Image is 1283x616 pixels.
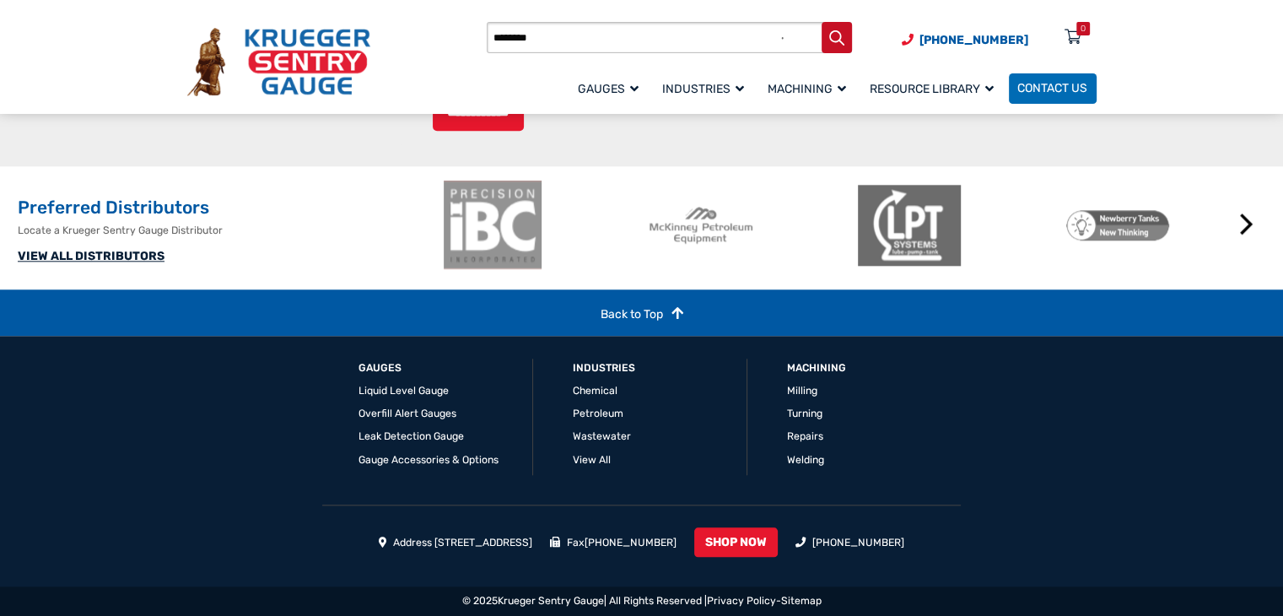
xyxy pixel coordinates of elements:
[1230,208,1264,241] button: Next
[861,71,1009,105] a: Resource Library
[578,82,639,96] span: Gauges
[569,71,654,105] a: Gauges
[550,535,677,550] li: Fax
[187,28,370,95] img: Krueger Sentry Gauge
[870,82,994,96] span: Resource Library
[787,454,824,466] a: Welding
[573,408,623,419] a: Petroleum
[358,430,464,442] a: Leak Detection Gauge
[573,361,635,376] a: Industries
[787,408,822,419] a: Turning
[787,430,823,442] a: Repairs
[650,181,753,269] img: McKinney Petroleum Equipment
[18,223,434,238] p: Locate a Krueger Sentry Gauge Distributor
[358,361,402,376] a: GAUGES
[379,535,533,550] li: Address [STREET_ADDRESS]
[573,430,631,442] a: Wastewater
[787,361,846,376] a: Machining
[694,527,778,557] a: SHOP NOW
[707,595,776,607] a: Privacy Policy
[573,454,611,466] a: View All
[781,595,822,607] a: Sitemap
[812,537,904,548] a: [PHONE_NUMBER]
[858,181,962,269] img: LPT
[662,82,744,96] span: Industries
[1066,181,1170,269] img: Newberry Tanks
[841,278,858,295] button: 2 of 2
[358,408,456,419] a: Overfill Alert Gauges
[787,385,817,397] a: Milling
[358,454,499,466] a: Gauge Accessories & Options
[1081,22,1086,35] div: 0
[866,278,883,295] button: 3 of 2
[902,31,1028,49] a: Phone Number (920) 434-8860
[18,196,434,219] h2: Preferred Distributors
[822,22,853,53] button: Search
[498,595,604,607] a: Krueger Sentry Gauge
[919,33,1028,47] span: [PHONE_NUMBER]
[816,278,833,295] button: 1 of 2
[759,71,861,105] a: Machining
[573,385,617,397] a: Chemical
[654,71,759,105] a: Industries
[358,385,449,397] a: Liquid Level Gauge
[1017,82,1087,96] span: Contact Us
[1009,73,1097,104] a: Contact Us
[768,82,846,96] span: Machining
[18,249,164,263] a: VIEW ALL DISTRIBUTORS
[441,181,545,269] img: ibc-logo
